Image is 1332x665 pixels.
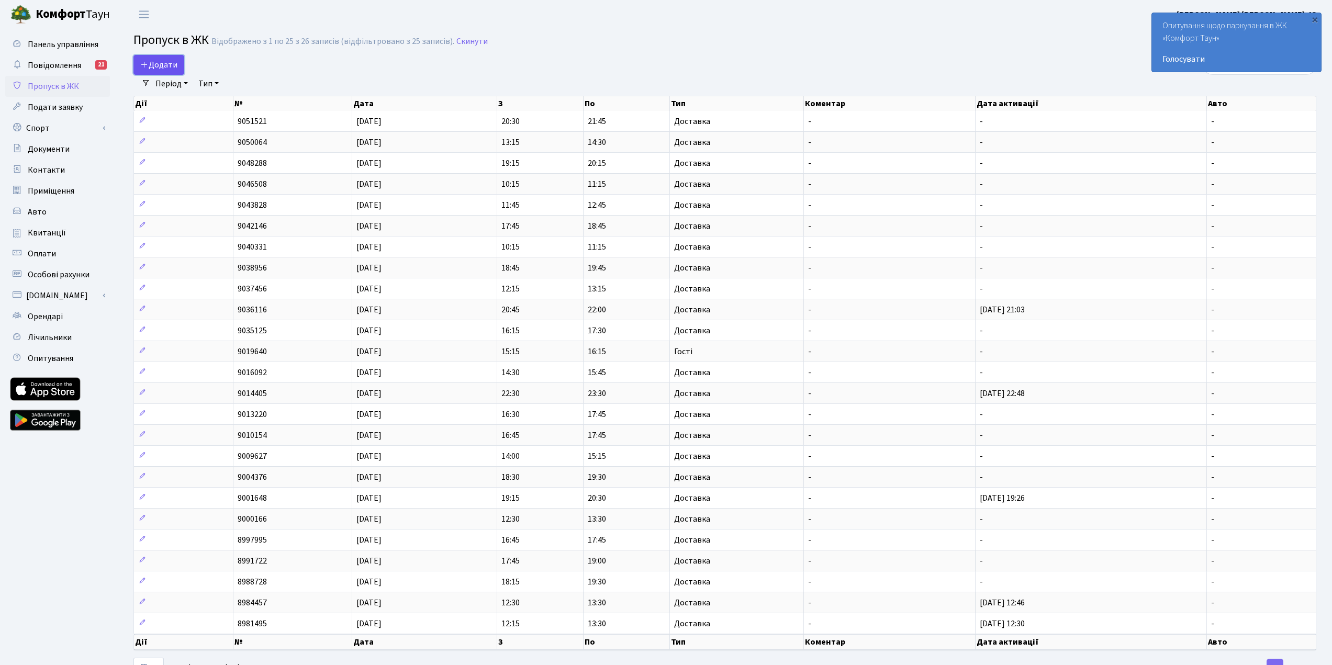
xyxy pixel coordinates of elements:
span: [DATE] [356,262,382,274]
span: - [808,367,811,378]
span: Лічильники [28,332,72,343]
span: [DATE] [356,220,382,232]
a: Скинути [456,37,488,47]
th: Дата [352,634,497,650]
span: Доставка [674,389,710,398]
span: 22:00 [588,304,606,315]
span: [DATE] [356,304,382,315]
span: Доставка [674,599,710,607]
span: [DATE] [356,430,382,441]
span: - [1211,618,1214,629]
span: 23:30 [588,388,606,399]
span: 9013220 [238,409,267,420]
b: Комфорт [36,6,86,22]
span: - [980,199,983,211]
span: 16:15 [501,325,520,336]
span: - [808,241,811,253]
a: Додати [133,55,184,75]
span: 11:45 [501,199,520,211]
span: 17:45 [588,534,606,546]
span: 17:30 [588,325,606,336]
span: - [1211,325,1214,336]
th: Дії [134,96,233,111]
th: Дата активації [976,634,1207,650]
span: [DATE] [356,241,382,253]
span: 12:15 [501,618,520,629]
div: × [1309,14,1320,25]
div: Опитування щодо паркування в ЖК «Комфорт Таун» [1152,13,1321,72]
span: Доставка [674,494,710,502]
a: Панель управління [5,34,110,55]
span: - [808,409,811,420]
span: Доставка [674,619,710,628]
span: - [1211,241,1214,253]
span: 18:15 [501,576,520,588]
span: - [980,346,983,357]
span: - [808,262,811,274]
span: - [1211,576,1214,588]
th: По [584,96,670,111]
span: - [980,116,983,127]
a: Спорт [5,118,110,139]
span: [DATE] 12:30 [980,618,1025,629]
th: № [233,96,352,111]
span: Доставка [674,222,710,230]
span: - [1211,492,1214,504]
span: - [808,430,811,441]
span: - [980,283,983,295]
span: 14:30 [588,137,606,148]
span: 20:30 [501,116,520,127]
a: Голосувати [1162,53,1311,65]
span: [DATE] [356,116,382,127]
span: 9000166 [238,513,267,525]
th: Дата активації [976,96,1207,111]
span: Пропуск в ЖК [28,81,79,92]
span: - [980,534,983,546]
span: - [808,220,811,232]
span: 19:30 [588,471,606,483]
span: [DATE] [356,618,382,629]
span: [DATE] [356,178,382,190]
span: 12:30 [501,597,520,608]
span: 16:45 [501,430,520,441]
span: [DATE] [356,576,382,588]
a: Оплати [5,243,110,264]
span: 9050064 [238,137,267,148]
span: - [980,157,983,169]
span: - [808,534,811,546]
span: 9043828 [238,199,267,211]
button: Переключити навігацію [131,6,157,23]
span: - [1211,304,1214,315]
span: 19:15 [501,157,520,169]
span: 12:30 [501,513,520,525]
th: Коментар [804,634,976,650]
span: [DATE] [356,409,382,420]
a: Повідомлення21 [5,55,110,76]
span: Доставка [674,264,710,272]
th: З [497,634,584,650]
span: 22:30 [501,388,520,399]
span: 12:45 [588,199,606,211]
span: 20:15 [588,157,606,169]
span: - [980,241,983,253]
span: [DATE] 12:46 [980,597,1025,608]
span: [DATE] 19:26 [980,492,1025,504]
span: Документи [28,143,70,155]
span: 19:30 [588,576,606,588]
a: Документи [5,139,110,160]
span: 9014405 [238,388,267,399]
span: Доставка [674,306,710,314]
span: - [1211,513,1214,525]
span: 9036116 [238,304,267,315]
span: 13:30 [588,618,606,629]
span: Доставка [674,431,710,439]
span: 11:15 [588,178,606,190]
span: - [1211,409,1214,420]
span: - [808,555,811,567]
span: Доставка [674,452,710,460]
span: [DATE] 21:03 [980,304,1025,315]
span: Панель управління [28,39,98,50]
span: [DATE] [356,597,382,608]
span: [DATE] [356,157,382,169]
span: [DATE] [356,325,382,336]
